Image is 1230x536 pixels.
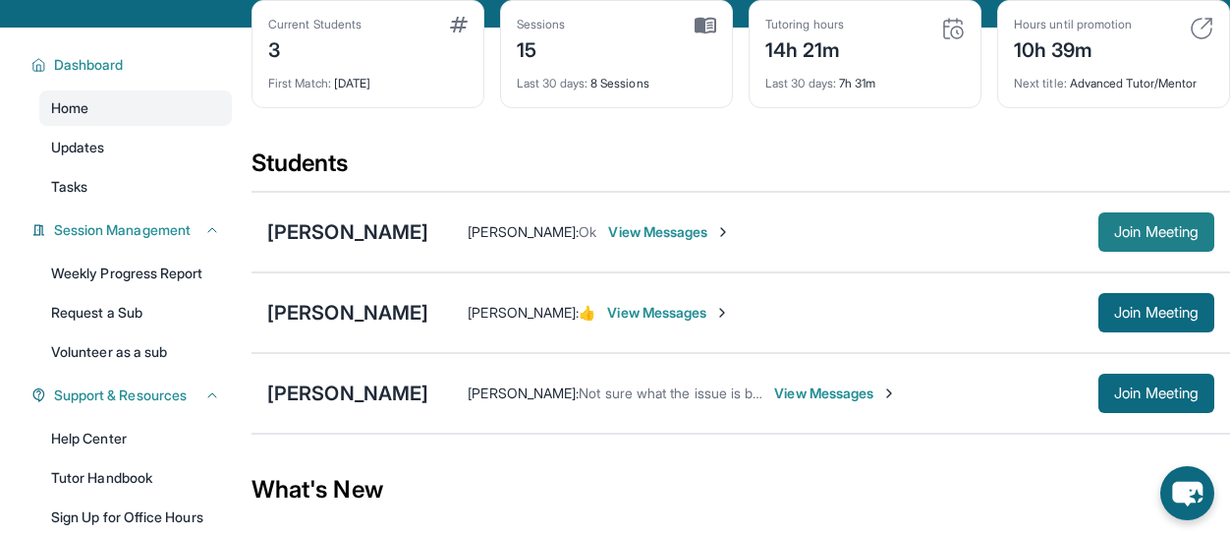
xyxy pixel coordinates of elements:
[607,303,730,323] span: View Messages
[39,90,232,126] a: Home
[517,64,716,91] div: 8 Sessions
[39,500,232,535] a: Sign Up for Office Hours
[39,295,232,330] a: Request a Sub
[268,32,362,64] div: 3
[881,386,897,401] img: Chevron-Right
[39,256,232,291] a: Weekly Progress Report
[1014,32,1132,64] div: 10h 39m
[941,17,965,40] img: card
[608,222,731,242] span: View Messages
[267,218,428,246] div: [PERSON_NAME]
[39,130,232,165] a: Updates
[774,384,897,403] span: View Messages
[39,334,232,370] a: Volunteer as a sub
[46,220,220,240] button: Session Management
[1114,226,1199,238] span: Join Meeting
[1014,76,1067,90] span: Next title :
[1098,374,1214,413] button: Join Meeting
[54,220,191,240] span: Session Management
[468,223,579,240] span: [PERSON_NAME] :
[46,386,220,405] button: Support & Resources
[517,17,566,32] div: Sessions
[39,421,232,456] a: Help Center
[450,17,468,32] img: card
[1098,212,1214,252] button: Join Meeting
[1160,466,1214,520] button: chat-button
[1098,293,1214,332] button: Join Meeting
[51,177,87,197] span: Tasks
[51,98,88,118] span: Home
[54,386,187,405] span: Support & Resources
[579,223,596,240] span: Ok
[51,138,105,157] span: Updates
[1014,64,1213,91] div: Advanced Tutor/Mentor
[268,17,362,32] div: Current Students
[1114,307,1199,319] span: Join Meeting
[39,169,232,205] a: Tasks
[765,64,965,91] div: 7h 31m
[1014,17,1132,32] div: Hours until promotion
[1114,387,1199,399] span: Join Meeting
[765,32,844,64] div: 14h 21m
[46,55,220,75] button: Dashboard
[39,460,232,496] a: Tutor Handbook
[268,76,331,90] span: First Match :
[517,76,587,90] span: Last 30 days :
[267,299,428,327] div: [PERSON_NAME]
[695,17,716,34] img: card
[765,17,844,32] div: Tutoring hours
[714,305,730,321] img: Chevron-Right
[268,64,468,91] div: [DATE]
[468,385,579,401] span: [PERSON_NAME] :
[468,304,579,321] span: [PERSON_NAME] :
[579,304,595,321] span: 👍
[252,148,1230,191] div: Students
[715,224,731,240] img: Chevron-Right
[54,55,124,75] span: Dashboard
[517,32,566,64] div: 15
[252,447,1230,533] div: What's New
[765,76,836,90] span: Last 30 days :
[267,380,428,407] div: [PERSON_NAME]
[1190,17,1213,40] img: card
